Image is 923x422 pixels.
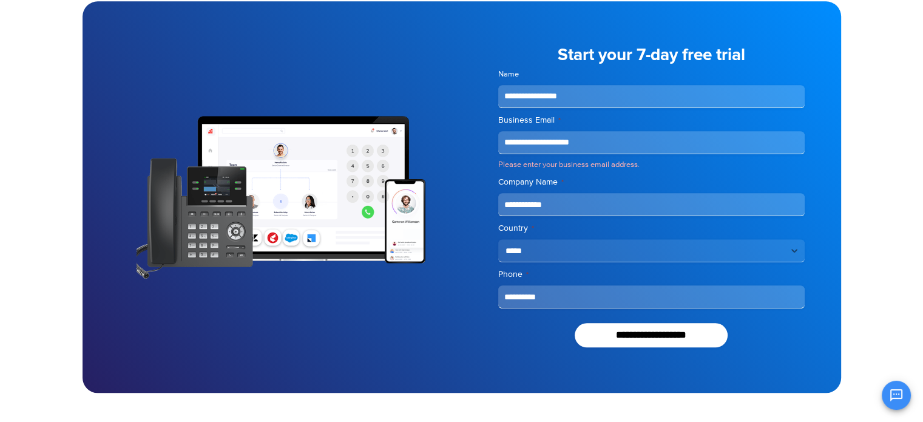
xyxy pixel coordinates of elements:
label: Company Name [498,176,805,188]
label: Phone [498,268,805,281]
label: Name [498,69,805,80]
label: Business Email [498,114,805,126]
div: Please enter your business email address. [498,159,805,171]
h5: Start your 7-day free trial [498,47,805,64]
button: Open chat [882,381,911,410]
label: Country [498,222,805,234]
